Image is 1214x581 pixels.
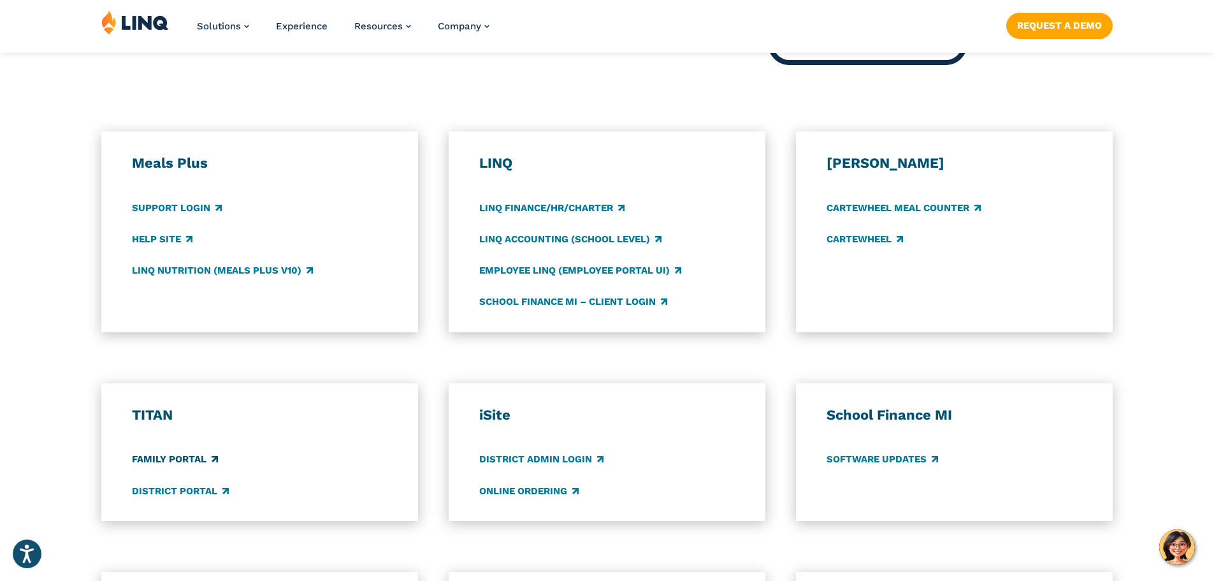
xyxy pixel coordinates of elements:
a: School Finance MI – Client Login [479,295,667,309]
nav: Primary Navigation [197,10,489,52]
a: Resources [354,20,411,32]
a: District Portal [132,484,229,498]
a: LINQ Accounting (school level) [479,232,661,246]
a: CARTEWHEEL [827,232,903,246]
span: Company [438,20,481,32]
a: CARTEWHEEL Meal Counter [827,201,981,215]
h3: TITAN [132,406,388,424]
h3: [PERSON_NAME] [827,154,1083,172]
button: Hello, have a question? Let’s chat. [1159,529,1195,565]
h3: LINQ [479,154,735,172]
a: LINQ Nutrition (Meals Plus v10) [132,263,313,277]
h3: Meals Plus [132,154,388,172]
a: Employee LINQ (Employee Portal UI) [479,263,681,277]
span: Solutions [197,20,241,32]
a: Support Login [132,201,222,215]
a: Help Site [132,232,192,246]
a: LINQ Finance/HR/Charter [479,201,625,215]
a: Request a Demo [1006,13,1113,38]
h3: iSite [479,406,735,424]
nav: Button Navigation [1006,10,1113,38]
a: Solutions [197,20,249,32]
a: Company [438,20,489,32]
a: District Admin Login [479,453,603,467]
a: Experience [276,20,328,32]
a: Online Ordering [479,484,579,498]
a: Software Updates [827,453,938,467]
h3: School Finance MI [827,406,1083,424]
a: Family Portal [132,453,218,467]
img: LINQ | K‑12 Software [101,10,169,34]
span: Resources [354,20,403,32]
